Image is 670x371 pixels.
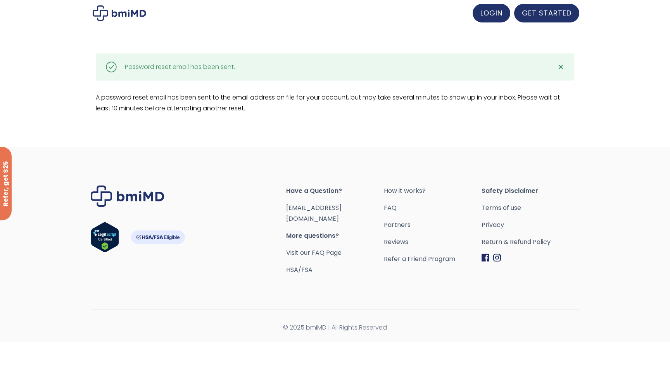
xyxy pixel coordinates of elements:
a: Reviews [384,237,482,247]
div: Password reset email has been sent. [125,62,235,72]
span: Safety Disclaimer [482,185,579,196]
a: FAQ [384,203,482,213]
span: More questions? [286,230,384,241]
a: Refer a Friend Program [384,254,482,265]
a: Return & Refund Policy [482,237,579,247]
span: Have a Question? [286,185,384,196]
a: HSA/FSA [286,265,313,274]
img: Brand Logo [91,185,164,207]
a: How it works? [384,185,482,196]
span: ✕ [558,62,564,72]
a: Verify LegitScript Approval for www.bmimd.com [91,222,119,256]
span: LOGIN [480,8,502,18]
img: Instagram [493,254,501,262]
a: GET STARTED [514,4,579,22]
a: Privacy [482,220,579,230]
img: HSA-FSA [131,230,185,244]
a: ✕ [553,59,568,75]
a: Visit our FAQ Page [286,248,342,257]
a: Partners [384,220,482,230]
span: © 2025 bmiMD | All Rights Reserved [91,322,579,333]
a: Terms of use [482,203,579,213]
a: [EMAIL_ADDRESS][DOMAIN_NAME] [286,203,342,223]
a: LOGIN [473,4,510,22]
img: My account [93,5,146,21]
p: A password reset email has been sent to the email address on file for your account, but may take ... [96,92,575,114]
img: Verify Approval for www.bmimd.com [91,222,119,252]
img: Facebook [482,254,489,262]
span: GET STARTED [522,8,572,18]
